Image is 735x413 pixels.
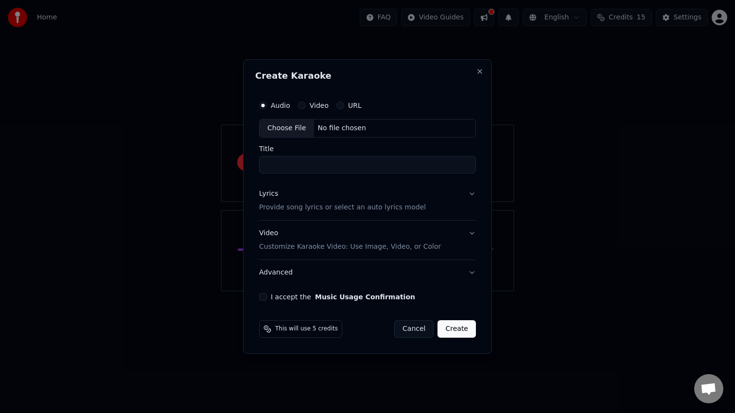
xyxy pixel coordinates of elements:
[315,293,415,300] button: I accept the
[259,203,426,212] p: Provide song lyrics or select an auto lyrics model
[259,221,476,259] button: VideoCustomize Karaoke Video: Use Image, Video, or Color
[259,189,278,199] div: Lyrics
[259,228,441,252] div: Video
[259,242,441,252] p: Customize Karaoke Video: Use Image, Video, or Color
[255,71,480,80] h2: Create Karaoke
[275,325,338,333] span: This will use 5 credits
[259,260,476,285] button: Advanced
[314,123,370,133] div: No file chosen
[437,320,476,338] button: Create
[271,102,290,109] label: Audio
[271,293,415,300] label: I accept the
[259,145,476,152] label: Title
[310,102,329,109] label: Video
[260,120,314,137] div: Choose File
[348,102,362,109] label: URL
[394,320,434,338] button: Cancel
[259,181,476,220] button: LyricsProvide song lyrics or select an auto lyrics model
